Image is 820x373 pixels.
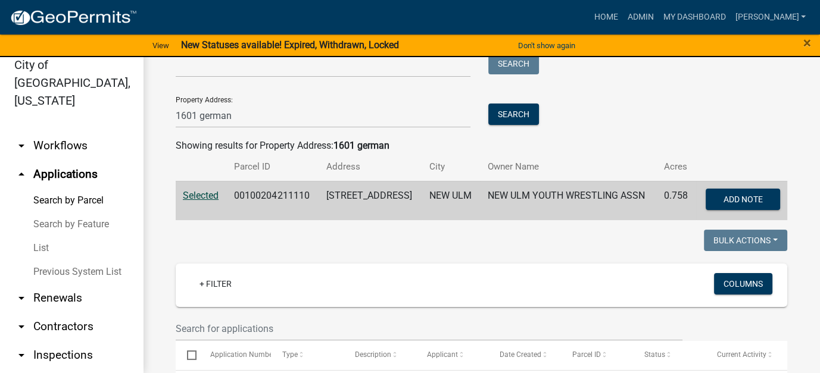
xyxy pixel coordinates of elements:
[513,36,580,55] button: Don't show again
[190,273,241,294] a: + Filter
[803,36,811,50] button: Close
[704,230,787,251] button: Bulk Actions
[14,139,29,153] i: arrow_drop_down
[319,153,422,181] th: Address
[714,273,772,294] button: Columns
[14,167,29,181] i: arrow_drop_up
[657,153,696,181] th: Acres
[176,341,198,369] datatable-header-cell: Select
[227,153,319,181] th: Parcel ID
[488,104,539,125] button: Search
[344,341,416,369] datatable-header-cell: Description
[427,350,458,359] span: Applicant
[706,189,780,210] button: Add Note
[723,194,762,203] span: Add Note
[488,53,539,74] button: Search
[210,350,275,359] span: Application Number
[658,6,730,29] a: My Dashboard
[355,350,391,359] span: Description
[416,341,488,369] datatable-header-cell: Applicant
[176,139,787,153] div: Showing results for Property Address:
[181,39,399,51] strong: New Statuses available! Expired, Withdrawn, Locked
[488,341,561,369] datatable-header-cell: Date Created
[730,6,810,29] a: [PERSON_NAME]
[560,341,633,369] datatable-header-cell: Parcel ID
[319,181,422,220] td: [STREET_ADDRESS]
[333,140,389,151] strong: 1601 german
[227,181,319,220] td: 00100204211110
[422,181,481,220] td: NEW ULM
[480,153,656,181] th: Owner Name
[657,181,696,220] td: 0.758
[803,35,811,51] span: ×
[572,350,600,359] span: Parcel ID
[589,6,622,29] a: Home
[622,6,658,29] a: Admin
[422,153,481,181] th: City
[705,341,778,369] datatable-header-cell: Current Activity
[14,291,29,305] i: arrow_drop_down
[14,348,29,362] i: arrow_drop_down
[183,190,219,201] a: Selected
[282,350,298,359] span: Type
[633,341,706,369] datatable-header-cell: Status
[176,316,682,341] input: Search for applications
[271,341,344,369] datatable-header-cell: Type
[644,350,665,359] span: Status
[148,36,174,55] a: View
[198,341,271,369] datatable-header-cell: Application Number
[717,350,766,359] span: Current Activity
[480,181,656,220] td: NEW ULM YOUTH WRESTLING ASSN
[14,319,29,334] i: arrow_drop_down
[500,350,541,359] span: Date Created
